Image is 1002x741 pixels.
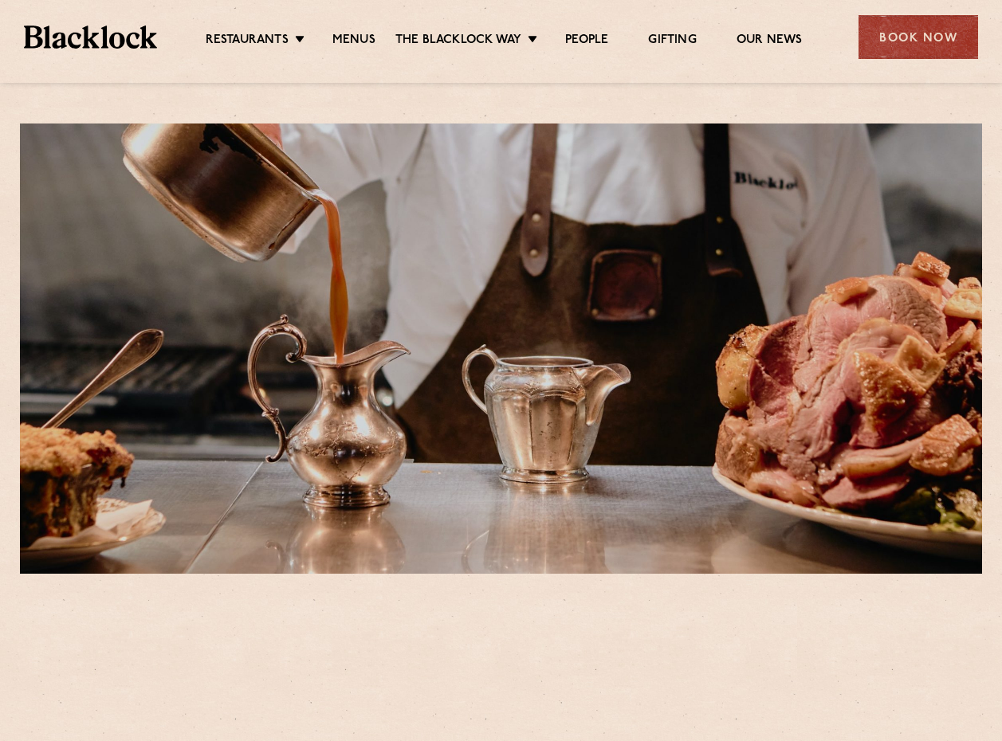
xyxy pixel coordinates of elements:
[24,25,157,48] img: BL_Textured_Logo-footer-cropped.svg
[648,33,696,50] a: Gifting
[565,33,608,50] a: People
[395,33,521,50] a: The Blacklock Way
[737,33,803,50] a: Our News
[332,33,375,50] a: Menus
[206,33,289,50] a: Restaurants
[859,15,978,59] div: Book Now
